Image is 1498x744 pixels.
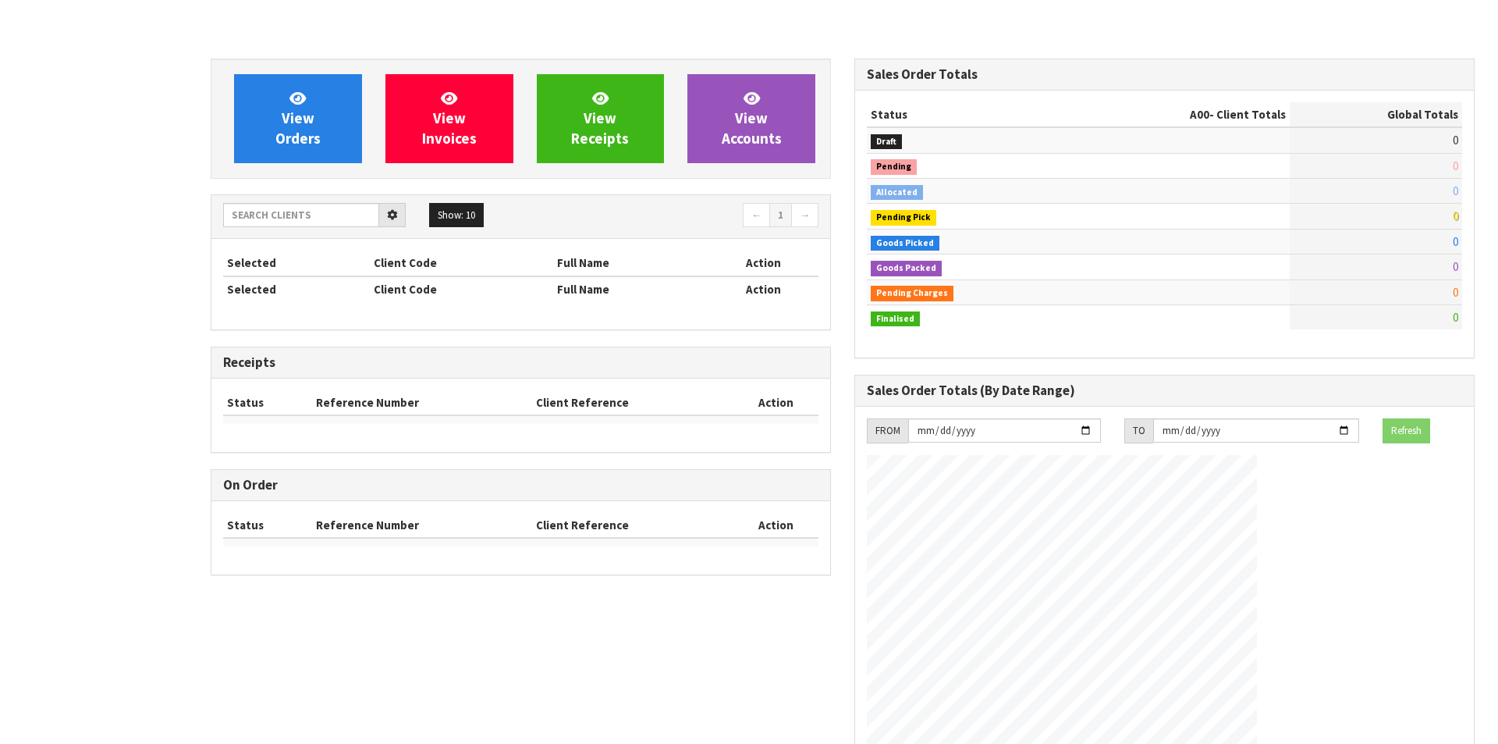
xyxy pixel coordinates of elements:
[553,276,708,301] th: Full Name
[223,355,818,370] h3: Receipts
[571,89,629,148] span: View Receipts
[532,513,733,538] th: Client Reference
[871,210,936,226] span: Pending Pick
[867,383,1462,398] h3: Sales Order Totals (By Date Range)
[769,203,792,228] a: 1
[223,203,379,227] input: Search clients
[687,74,815,163] a: ViewAccounts
[733,390,818,415] th: Action
[1453,133,1458,148] span: 0
[275,89,321,148] span: View Orders
[871,236,939,251] span: Goods Picked
[1453,285,1458,300] span: 0
[223,478,818,493] h3: On Order
[370,251,553,276] th: Client Code
[1453,234,1458,249] span: 0
[532,203,818,230] nav: Page navigation
[1124,418,1153,443] div: TO
[867,67,1462,82] h3: Sales Order Totals
[722,89,782,148] span: View Accounts
[733,513,818,538] th: Action
[223,251,370,276] th: Selected
[871,261,942,276] span: Goods Packed
[867,418,908,443] div: FROM
[234,74,362,163] a: ViewOrders
[422,89,477,148] span: View Invoices
[385,74,513,163] a: ViewInvoices
[223,513,312,538] th: Status
[1190,107,1209,122] span: A00
[871,185,923,201] span: Allocated
[871,286,953,301] span: Pending Charges
[532,390,733,415] th: Client Reference
[537,74,665,163] a: ViewReceipts
[312,513,533,538] th: Reference Number
[1453,183,1458,198] span: 0
[708,276,818,301] th: Action
[871,134,902,150] span: Draft
[867,102,1063,127] th: Status
[429,203,484,228] button: Show: 10
[1453,158,1458,173] span: 0
[1453,310,1458,325] span: 0
[708,251,818,276] th: Action
[223,276,370,301] th: Selected
[1063,102,1290,127] th: - Client Totals
[312,390,533,415] th: Reference Number
[1453,259,1458,274] span: 0
[1383,418,1430,443] button: Refresh
[223,390,312,415] th: Status
[743,203,770,228] a: ←
[553,251,708,276] th: Full Name
[871,311,920,327] span: Finalised
[1453,208,1458,223] span: 0
[791,203,818,228] a: →
[1290,102,1462,127] th: Global Totals
[871,159,917,175] span: Pending
[370,276,553,301] th: Client Code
